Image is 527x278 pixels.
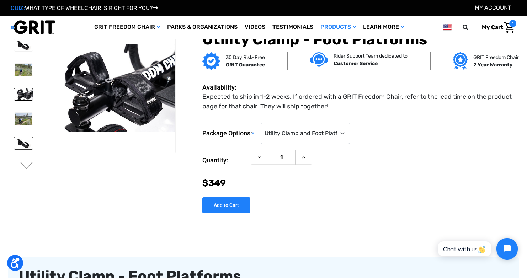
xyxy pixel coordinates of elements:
input: Search [466,20,477,35]
label: Package Options: [202,123,257,144]
a: Learn More [360,16,408,39]
img: Grit freedom [453,52,468,70]
p: 30 Day Risk-Free [226,54,265,61]
a: Videos [241,16,269,39]
a: Account [475,4,511,11]
span: QUIZ: [11,5,25,11]
strong: GRIT Guarantee [226,62,265,68]
img: Utility Clamp - Foot Platforms [14,113,33,125]
dt: Availability: [202,82,247,92]
img: Utility Clamp - Foot Platforms [14,64,33,76]
img: Utility Clamp - Foot Platforms [14,137,33,149]
img: Utility Clamp - Foot Platforms [14,39,33,51]
img: Utility Clamp - Foot Platforms [14,88,33,100]
img: us.png [443,23,452,32]
a: Parks & Organizations [164,16,241,39]
h1: Utility Clamp - Foot Platforms [202,31,516,48]
img: GRIT Guarantee [202,52,220,70]
p: GRIT Freedom Chair [473,54,519,61]
span: My Cart [482,24,503,31]
p: Rider Support Team dedicated to [334,52,408,60]
a: Cart with 1 items [477,20,516,35]
iframe: Tidio Chat [430,232,524,266]
img: Utility Clamp - Foot Platforms [44,44,175,132]
strong: 2 Year Warranty [473,62,512,68]
strong: Customer Service [334,60,378,66]
img: Cart [504,22,515,33]
img: GRIT All-Terrain Wheelchair and Mobility Equipment [11,20,55,34]
a: Products [317,16,360,39]
button: Go to slide 2 of 2 [19,162,34,170]
label: Quantity: [202,150,247,171]
span: 1 [509,20,516,27]
img: Customer service [310,52,328,67]
a: GRIT Freedom Chair [91,16,164,39]
span: $349 [202,178,226,188]
input: Add to Cart [202,197,250,213]
a: QUIZ:WHAT TYPE OF WHEELCHAIR IS RIGHT FOR YOU? [11,5,158,11]
a: Testimonials [269,16,317,39]
dd: Expected to ship in 1-2 weeks. If ordered with a GRIT Freedom Chair, refer to the lead time on th... [202,92,513,111]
